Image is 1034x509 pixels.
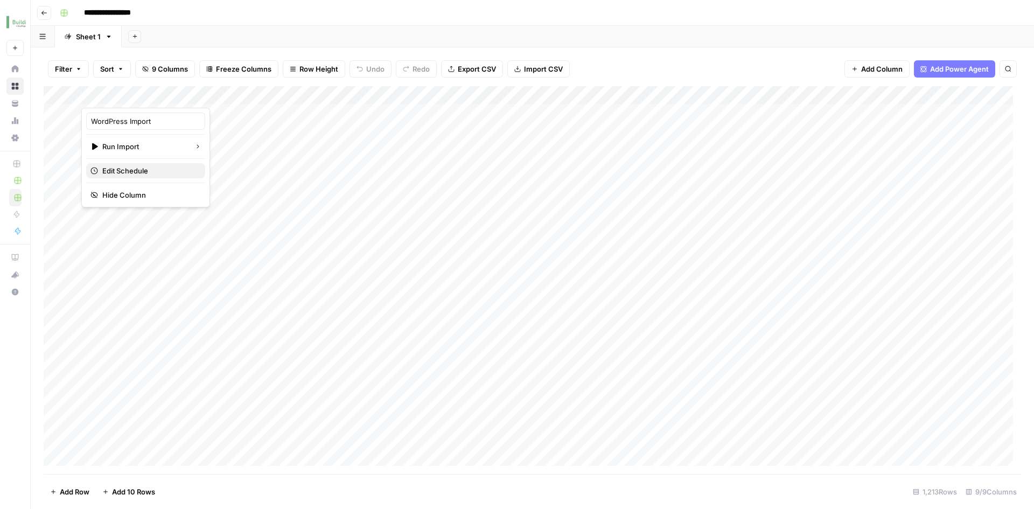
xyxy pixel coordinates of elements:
[96,483,162,500] button: Add 10 Rows
[396,60,437,78] button: Redo
[6,9,24,36] button: Workspace: Buildium
[60,486,89,497] span: Add Row
[6,60,24,78] a: Home
[55,26,122,47] a: Sheet 1
[299,64,338,74] span: Row Height
[6,266,24,283] button: What's new?
[6,95,24,112] a: Your Data
[6,249,24,266] a: AirOps Academy
[6,112,24,129] a: Usage
[909,483,961,500] div: 1,213 Rows
[6,12,26,32] img: Buildium Logo
[7,267,23,283] div: What's new?
[102,141,186,152] span: Run Import
[961,483,1021,500] div: 9/9 Columns
[55,64,72,74] span: Filter
[199,60,278,78] button: Freeze Columns
[524,64,563,74] span: Import CSV
[48,60,89,78] button: Filter
[44,483,96,500] button: Add Row
[112,486,155,497] span: Add 10 Rows
[914,60,995,78] button: Add Power Agent
[930,64,989,74] span: Add Power Agent
[458,64,496,74] span: Export CSV
[6,78,24,95] a: Browse
[135,60,195,78] button: 9 Columns
[152,64,188,74] span: 9 Columns
[441,60,503,78] button: Export CSV
[507,60,570,78] button: Import CSV
[413,64,430,74] span: Redo
[366,64,385,74] span: Undo
[844,60,910,78] button: Add Column
[102,165,197,176] span: Edit Schedule
[76,31,101,42] div: Sheet 1
[93,60,131,78] button: Sort
[350,60,392,78] button: Undo
[6,283,24,301] button: Help + Support
[102,190,197,200] span: Hide Column
[216,64,271,74] span: Freeze Columns
[861,64,903,74] span: Add Column
[283,60,345,78] button: Row Height
[6,129,24,147] a: Settings
[100,64,114,74] span: Sort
